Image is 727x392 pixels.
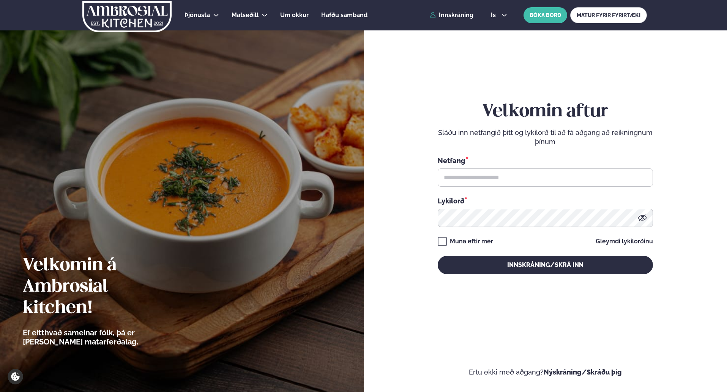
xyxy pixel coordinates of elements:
span: Matseðill [232,11,259,19]
a: MATUR FYRIR FYRIRTÆKI [570,7,647,23]
p: Ertu ekki með aðgang? [386,368,705,377]
p: Ef eitthvað sameinar fólk, þá er [PERSON_NAME] matarferðalag. [23,328,180,346]
button: BÓKA BORÐ [524,7,567,23]
a: Cookie settings [8,369,23,384]
a: Þjónusta [185,11,210,20]
div: Netfang [438,156,653,165]
h2: Velkomin á Ambrosial kitchen! [23,255,180,319]
span: is [491,12,498,18]
a: Um okkur [280,11,309,20]
a: Nýskráning/Skráðu þig [544,368,622,376]
p: Sláðu inn netfangið þitt og lykilorð til að fá aðgang að reikningnum þínum [438,128,653,146]
a: Innskráning [430,12,473,19]
span: Um okkur [280,11,309,19]
button: is [485,12,513,18]
div: Lykilorð [438,196,653,206]
span: Hafðu samband [321,11,367,19]
a: Hafðu samband [321,11,367,20]
a: Matseðill [232,11,259,20]
button: Innskráning/Skrá inn [438,256,653,274]
span: Þjónusta [185,11,210,19]
h2: Velkomin aftur [438,101,653,122]
img: logo [82,1,172,32]
a: Gleymdi lykilorðinu [596,238,653,244]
